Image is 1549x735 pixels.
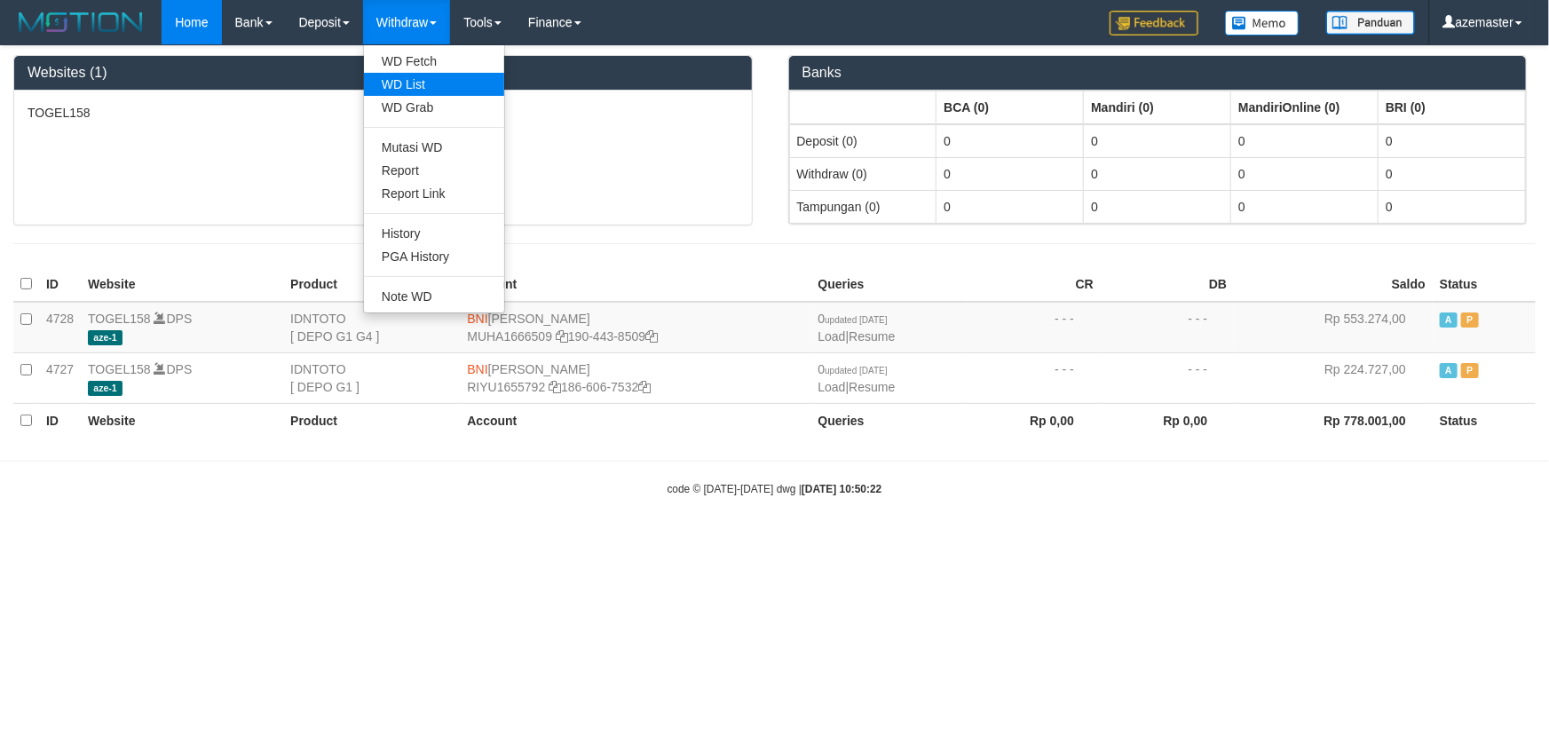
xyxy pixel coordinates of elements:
[789,124,937,158] td: Deposit (0)
[467,329,552,344] a: MUHA1666509
[1231,124,1379,158] td: 0
[1084,124,1231,158] td: 0
[364,222,504,245] a: History
[1234,267,1433,302] th: Saldo
[39,267,81,302] th: ID
[1440,363,1458,378] span: Active
[460,267,810,302] th: Account
[968,267,1101,302] th: CR
[1379,157,1526,190] td: 0
[668,483,882,495] small: code © [DATE]-[DATE] dwg |
[1084,157,1231,190] td: 0
[818,312,888,326] span: 0
[937,91,1084,124] th: Group: activate to sort column ascending
[88,362,151,376] a: TOGEL158
[1440,312,1458,328] span: Active
[825,315,887,325] span: updated [DATE]
[789,157,937,190] td: Withdraw (0)
[1231,157,1379,190] td: 0
[556,329,568,344] a: Copy MUHA1666509 to clipboard
[1461,363,1479,378] span: Paused
[789,190,937,223] td: Tampungan (0)
[81,352,283,403] td: DPS
[81,267,283,302] th: Website
[364,285,504,308] a: Note WD
[364,73,504,96] a: WD List
[1225,11,1300,36] img: Button%20Memo.svg
[1461,312,1479,328] span: Paused
[968,302,1101,353] td: - - -
[1101,302,1234,353] td: - - -
[364,136,504,159] a: Mutasi WD
[811,267,968,302] th: Queries
[1234,403,1433,437] th: Rp 778.001,00
[1084,190,1231,223] td: 0
[818,362,896,394] span: |
[818,329,846,344] a: Load
[81,302,283,353] td: DPS
[818,362,888,376] span: 0
[364,50,504,73] a: WD Fetch
[1084,91,1231,124] th: Group: activate to sort column ascending
[1231,190,1379,223] td: 0
[1234,352,1433,403] td: Rp 224.727,00
[467,380,545,394] a: RIYU1655792
[28,65,739,81] h3: Websites (1)
[638,380,651,394] a: Copy 1866067532 to clipboard
[467,362,487,376] span: BNI
[1379,124,1526,158] td: 0
[937,124,1084,158] td: 0
[1101,352,1234,403] td: - - -
[1110,11,1198,36] img: Feedback.jpg
[39,352,81,403] td: 4727
[1101,267,1234,302] th: DB
[364,245,504,268] a: PGA History
[789,91,937,124] th: Group: activate to sort column ascending
[364,96,504,119] a: WD Grab
[460,352,810,403] td: [PERSON_NAME] 186-606-7532
[1379,190,1526,223] td: 0
[937,157,1084,190] td: 0
[818,312,896,344] span: |
[88,381,122,396] span: aze-1
[39,302,81,353] td: 4728
[1101,403,1234,437] th: Rp 0,00
[849,329,895,344] a: Resume
[13,9,148,36] img: MOTION_logo.png
[460,302,810,353] td: [PERSON_NAME] 190-443-8509
[28,104,739,122] p: TOGEL158
[549,380,561,394] a: Copy RIYU1655792 to clipboard
[88,330,122,345] span: aze-1
[283,352,460,403] td: IDNTOTO [ DEPO G1 ]
[802,65,1513,81] h3: Banks
[1433,403,1536,437] th: Status
[1231,91,1379,124] th: Group: activate to sort column ascending
[645,329,658,344] a: Copy 1904438509 to clipboard
[1379,91,1526,124] th: Group: activate to sort column ascending
[81,403,283,437] th: Website
[1234,302,1433,353] td: Rp 553.274,00
[968,403,1101,437] th: Rp 0,00
[937,190,1084,223] td: 0
[88,312,151,326] a: TOGEL158
[802,483,881,495] strong: [DATE] 10:50:22
[39,403,81,437] th: ID
[818,380,846,394] a: Load
[467,312,487,326] span: BNI
[825,366,887,375] span: updated [DATE]
[364,182,504,205] a: Report Link
[283,267,460,302] th: Product
[283,302,460,353] td: IDNTOTO [ DEPO G1 G4 ]
[283,403,460,437] th: Product
[811,403,968,437] th: Queries
[849,380,895,394] a: Resume
[364,159,504,182] a: Report
[460,403,810,437] th: Account
[968,352,1101,403] td: - - -
[1433,267,1536,302] th: Status
[1326,11,1415,35] img: panduan.png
